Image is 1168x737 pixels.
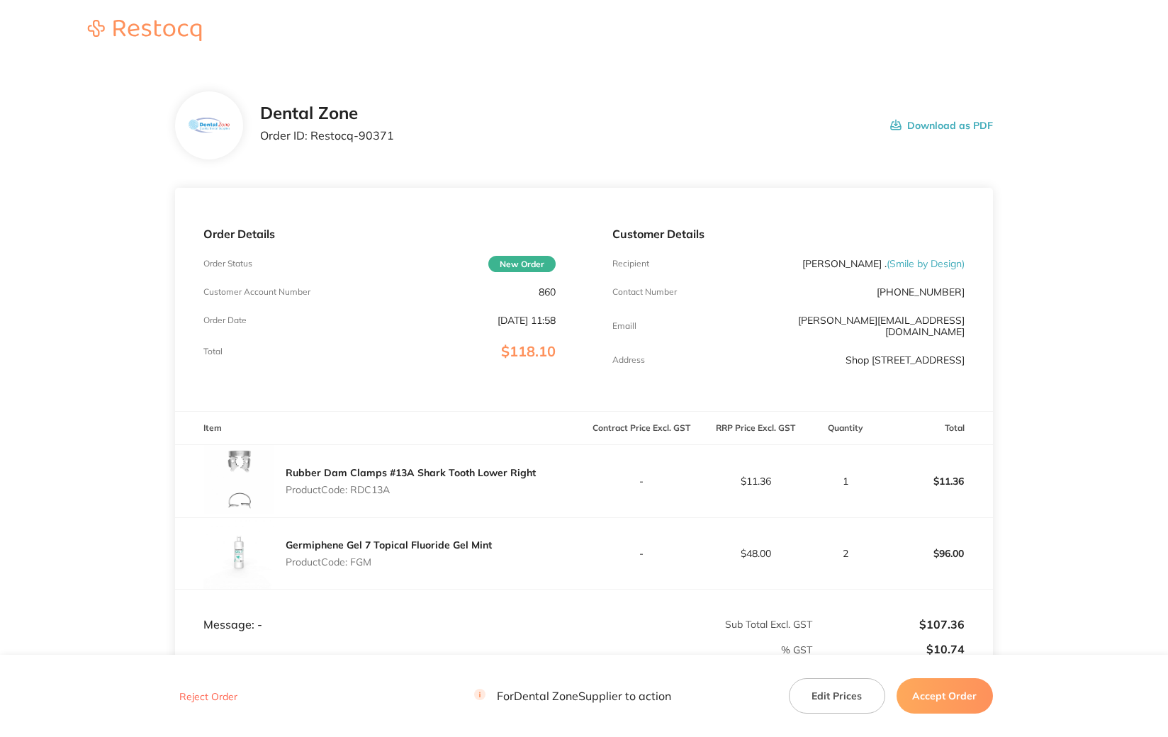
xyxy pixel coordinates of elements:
p: For Dental Zone Supplier to action [474,690,671,703]
p: [PHONE_NUMBER] [877,286,965,298]
td: Message: - [175,590,584,632]
p: [DATE] 11:58 [498,315,556,326]
span: New Order [488,256,556,272]
p: 1 [814,476,877,487]
p: 2 [814,548,877,559]
p: Order Status [203,259,252,269]
p: - [585,476,698,487]
p: Order Details [203,227,556,240]
button: Edit Prices [789,678,885,714]
p: 860 [539,286,556,298]
p: $11.36 [879,464,992,498]
span: $118.10 [501,342,556,360]
button: Download as PDF [890,103,993,147]
a: Rubber Dam Clamps #13A Shark Tooth Lower Right [286,466,536,479]
p: Total [203,347,223,356]
p: Contact Number [612,287,677,297]
p: Order ID: Restocq- 90371 [260,129,394,142]
th: Item [175,412,584,445]
p: $48.00 [700,548,813,559]
p: Recipient [612,259,649,269]
img: OXQ3d2d1YQ [203,445,274,517]
p: Address [612,355,645,365]
th: Contract Price Excl. GST [584,412,699,445]
p: $10.74 [814,643,965,656]
h2: Dental Zone [260,103,394,123]
th: Quantity [813,412,878,445]
p: Product Code: RDC13A [286,484,536,495]
p: - [585,548,698,559]
p: Order Date [203,315,247,325]
p: $107.36 [814,618,965,631]
button: Reject Order [175,690,242,703]
img: a2liazRzbw [186,103,232,149]
a: Restocq logo [74,20,215,43]
p: Emaill [612,321,636,331]
p: Product Code: FGM [286,556,492,568]
p: Sub Total Excl. GST [585,619,812,630]
a: [PERSON_NAME][EMAIL_ADDRESS][DOMAIN_NAME] [798,314,965,338]
p: $96.00 [879,536,992,570]
th: Total [878,412,993,445]
button: Accept Order [897,678,993,714]
th: RRP Price Excl. GST [699,412,814,445]
p: Customer Account Number [203,287,310,297]
span: ( Smile by Design ) [887,257,965,270]
p: [PERSON_NAME] . [802,258,965,269]
p: Customer Details [612,227,965,240]
a: Germiphene Gel 7 Topical Fluoride Gel Mint [286,539,492,551]
p: % GST [176,644,812,656]
p: $11.36 [700,476,813,487]
img: Restocq logo [74,20,215,41]
img: YXVxZWJ3cw [203,518,274,589]
p: Shop [STREET_ADDRESS] [846,354,965,366]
